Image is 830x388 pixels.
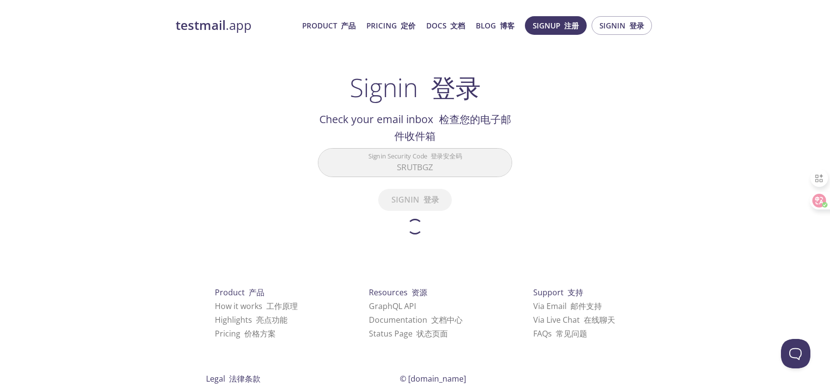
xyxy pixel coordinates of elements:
a: Docs 文档 [426,19,465,32]
font: 博客 [500,21,515,30]
font: 邮件支持 [571,301,602,311]
a: Via Email [533,301,602,311]
font: 状态页面 [416,328,448,339]
font: 登录 [431,70,481,104]
a: FAQ [533,328,587,339]
font: 文档中心 [431,314,463,325]
a: GraphQL API [369,301,416,311]
a: Blog 博客 [476,19,515,32]
h2: Check your email inbox [318,111,512,145]
a: Status Page 状态页面 [369,328,448,339]
span: Legal [206,373,260,384]
font: 定价 [401,21,415,30]
font: 检查您的电子邮件收件箱 [394,112,511,143]
span: Resources [369,287,427,298]
font: 产品 [341,21,356,30]
strong: testmail [176,17,226,34]
span: Product [215,287,264,298]
a: Pricing 价格方案 [215,328,276,339]
a: Pricing 定价 [366,19,415,32]
a: Highlights 亮点功能 [215,314,287,325]
h1: Signin [350,73,481,102]
font: 产品 [249,287,264,298]
font: 注册 [564,21,579,30]
a: Documentation 文档中心 [369,314,463,325]
span: s [548,328,552,339]
span: © [DOMAIN_NAME] [400,373,466,384]
a: How it works 工作原理 [215,301,298,311]
font: 价格方案 [244,328,276,339]
a: Product 产品 [302,19,356,32]
font: 亮点功能 [256,314,287,325]
font: 在线聊天 [584,314,615,325]
button: Signin 登录 [592,16,652,35]
a: Via Live Chat [533,314,615,325]
span: Signup [533,19,579,32]
button: Signup 注册 [525,16,587,35]
span: Signin [599,19,644,32]
font: 法律条款 [229,373,260,384]
font: 文档 [450,21,465,30]
iframe: Help Scout Beacon - Open [781,339,810,368]
span: Support [533,287,583,298]
font: 支持 [568,287,583,298]
a: testmail.app [176,17,294,34]
font: 资源 [412,287,427,298]
font: 工作原理 [266,301,298,311]
font: 登录 [629,21,644,30]
font: 常见问题 [556,328,587,339]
